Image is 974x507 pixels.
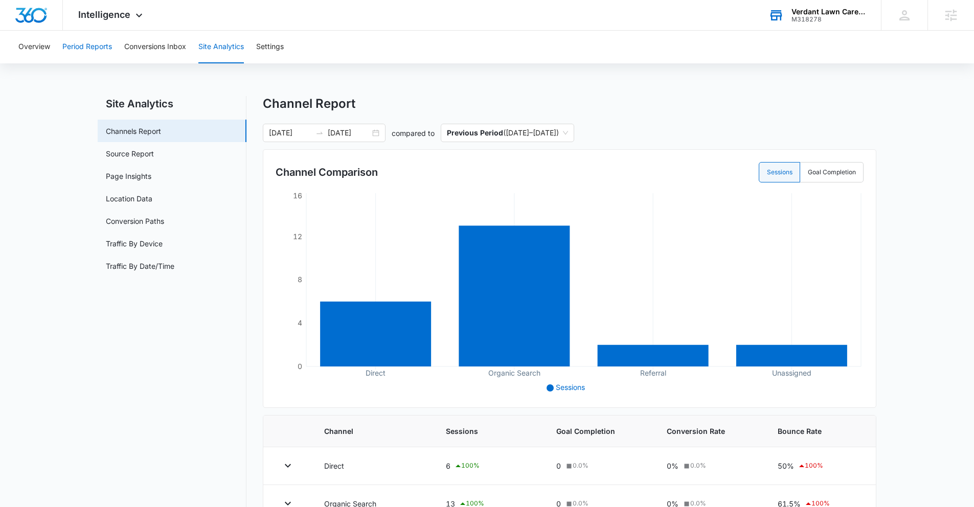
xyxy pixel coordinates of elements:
[759,162,800,182] label: Sessions
[298,275,302,284] tspan: 8
[106,216,164,226] a: Conversion Paths
[16,27,25,35] img: website_grey.svg
[124,31,186,63] button: Conversions Inbox
[556,383,585,391] span: Sessions
[29,16,50,25] div: v 4.0.25
[106,148,154,159] a: Source Report
[62,31,112,63] button: Period Reports
[27,27,112,35] div: Domain: [DOMAIN_NAME]
[298,318,302,327] tspan: 4
[315,129,324,137] span: swap-right
[800,162,864,182] label: Goal Completion
[298,362,302,371] tspan: 0
[446,460,532,472] div: 6
[556,460,642,471] div: 0
[564,461,588,470] div: 0.0 %
[106,261,174,271] a: Traffic By Date/Time
[682,461,706,470] div: 0.0 %
[667,426,753,436] span: Conversion Rate
[39,60,92,67] div: Domain Overview
[16,16,25,25] img: logo_orange.svg
[293,232,302,241] tspan: 12
[102,59,110,67] img: tab_keywords_by_traffic_grey.svg
[198,31,244,63] button: Site Analytics
[778,460,859,472] div: 50%
[366,368,386,377] tspan: Direct
[328,127,370,139] input: End date
[772,368,811,378] tspan: Unassigned
[556,426,642,436] span: Goal Completion
[98,96,246,111] h2: Site Analytics
[28,59,36,67] img: tab_domain_overview_orange.svg
[667,460,753,471] div: 0%
[447,124,568,142] span: ( [DATE] – [DATE] )
[106,193,152,204] a: Location Data
[312,447,434,485] td: Direct
[324,426,421,436] span: Channel
[315,129,324,137] span: to
[640,368,666,377] tspan: Referral
[106,238,163,249] a: Traffic By Device
[106,126,161,136] a: Channels Report
[392,128,435,139] p: compared to
[276,165,378,180] h3: Channel Comparison
[78,9,130,20] span: Intelligence
[454,460,480,472] div: 100 %
[791,16,866,23] div: account id
[791,8,866,16] div: account name
[280,457,296,474] button: Toggle Row Expanded
[18,31,50,63] button: Overview
[263,96,355,111] h1: Channel Report
[293,191,302,200] tspan: 16
[446,426,532,436] span: Sessions
[256,31,284,63] button: Settings
[447,128,503,137] p: Previous Period
[488,368,540,378] tspan: Organic Search
[106,171,151,181] a: Page Insights
[269,127,311,139] input: Start date
[798,460,823,472] div: 100 %
[113,60,172,67] div: Keywords by Traffic
[778,426,859,436] span: Bounce Rate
